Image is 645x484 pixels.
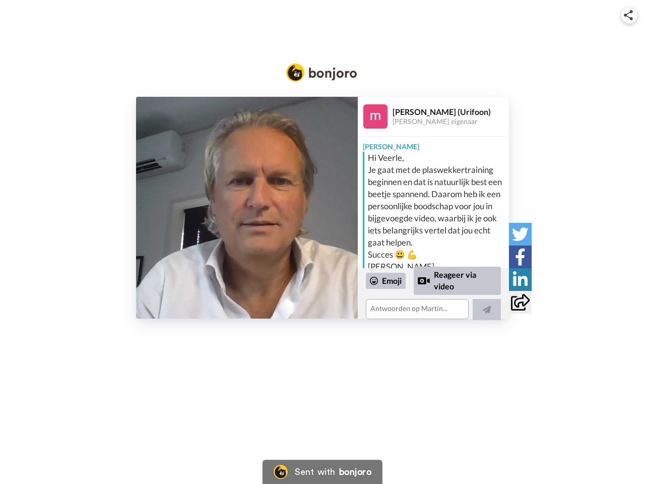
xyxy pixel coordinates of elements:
[368,152,506,273] div: Hi Veerle, Je gaat met de plaswekkertraining beginnen en dat is natuurlijk best een beetje spanne...
[286,64,357,82] img: Bonjoro Logo
[393,117,508,126] div: [PERSON_NAME] eigenaar
[624,10,633,20] img: ic_share.svg
[418,275,430,287] div: Reply by Video
[358,137,509,152] div: [PERSON_NAME]
[363,104,388,129] img: Profile Image
[414,267,501,294] div: Reageer via video
[393,107,508,116] div: [PERSON_NAME] (Urifoon)
[366,273,406,289] div: Emoji
[136,97,358,319] img: c1b8ffe0-776f-4788-bdd9-bfc376fc9fb1-thumb.jpg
